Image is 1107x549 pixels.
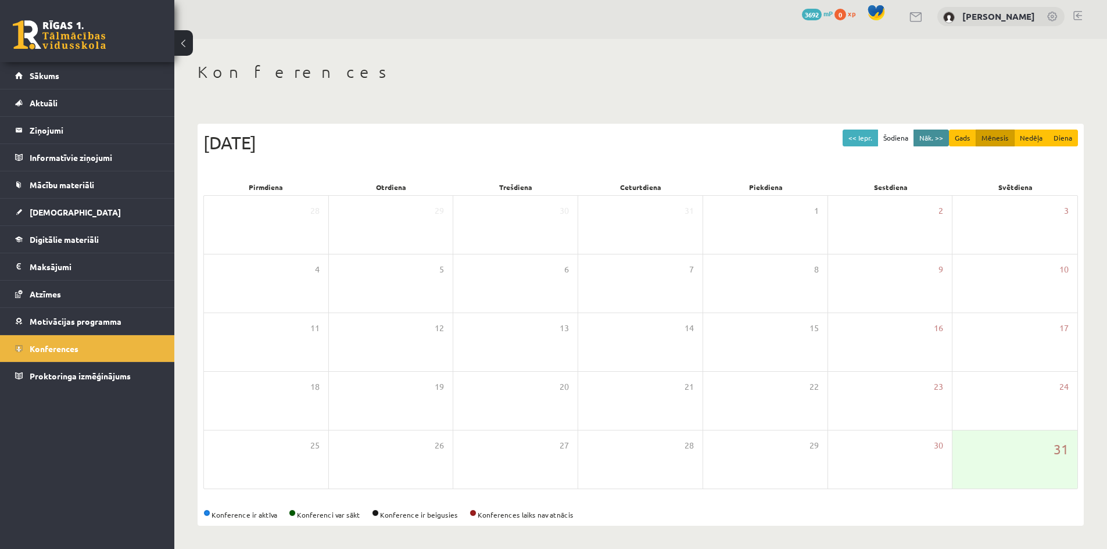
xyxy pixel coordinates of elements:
span: 7 [689,263,694,276]
div: Ceturtdiena [578,179,703,195]
div: [DATE] [203,130,1078,156]
span: 25 [310,439,320,452]
a: Mācību materiāli [15,171,160,198]
img: Rita Margarita Metuzāle [943,12,955,23]
legend: Maksājumi [30,253,160,280]
span: 1 [814,204,819,217]
span: 27 [560,439,569,452]
span: Konferences [30,343,78,354]
a: Aktuāli [15,89,160,116]
span: 21 [685,381,694,393]
button: Diena [1048,130,1078,146]
span: 13 [560,322,569,335]
span: 8 [814,263,819,276]
span: 14 [685,322,694,335]
div: Svētdiena [953,179,1078,195]
a: Maksājumi [15,253,160,280]
span: Atzīmes [30,289,61,299]
span: 22 [809,381,819,393]
a: [DEMOGRAPHIC_DATA] [15,199,160,225]
span: 20 [560,381,569,393]
span: Sākums [30,70,59,81]
span: 28 [310,204,320,217]
span: 24 [1059,381,1069,393]
button: Gads [949,130,976,146]
div: Trešdiena [453,179,578,195]
span: Motivācijas programma [30,316,121,326]
span: 11 [310,322,320,335]
button: << Iepr. [843,130,878,146]
span: Mācību materiāli [30,180,94,190]
div: Konference ir aktīva Konferenci var sākt Konference ir beigusies Konferences laiks nav atnācis [203,509,1078,520]
span: Proktoringa izmēģinājums [30,371,131,381]
span: 18 [310,381,320,393]
span: 9 [938,263,943,276]
legend: Informatīvie ziņojumi [30,144,160,171]
button: Mēnesis [976,130,1015,146]
span: mP [823,9,833,18]
span: 10 [1059,263,1069,276]
a: 3692 mP [802,9,833,18]
a: Ziņojumi [15,117,160,143]
button: Nāk. >> [913,130,949,146]
span: 29 [809,439,819,452]
a: Informatīvie ziņojumi [15,144,160,171]
span: 26 [435,439,444,452]
span: 15 [809,322,819,335]
a: Digitālie materiāli [15,226,160,253]
span: 16 [934,322,943,335]
span: 30 [934,439,943,452]
span: 6 [564,263,569,276]
span: 28 [685,439,694,452]
span: 29 [435,204,444,217]
span: 17 [1059,322,1069,335]
span: 2 [938,204,943,217]
span: 31 [1054,439,1069,459]
span: 5 [439,263,444,276]
a: Rīgas 1. Tālmācības vidusskola [13,20,106,49]
span: Digitālie materiāli [30,234,99,245]
span: 3 [1064,204,1069,217]
a: Konferences [15,335,160,362]
span: Aktuāli [30,98,58,108]
a: 0 xp [834,9,861,18]
span: 3692 [802,9,822,20]
button: Nedēļa [1014,130,1048,146]
span: [DEMOGRAPHIC_DATA] [30,207,121,217]
span: 31 [685,204,694,217]
legend: Ziņojumi [30,117,160,143]
span: 0 [834,9,846,20]
div: Sestdiena [828,179,953,195]
span: 19 [435,381,444,393]
h1: Konferences [198,62,1084,82]
a: Motivācijas programma [15,308,160,335]
a: Sākums [15,62,160,89]
a: [PERSON_NAME] [962,10,1035,22]
div: Piekdiena [703,179,828,195]
div: Pirmdiena [203,179,328,195]
div: Otrdiena [328,179,453,195]
span: 30 [560,204,569,217]
span: 12 [435,322,444,335]
button: Šodiena [877,130,914,146]
a: Proktoringa izmēģinājums [15,363,160,389]
span: 4 [315,263,320,276]
a: Atzīmes [15,281,160,307]
span: 23 [934,381,943,393]
span: xp [848,9,855,18]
